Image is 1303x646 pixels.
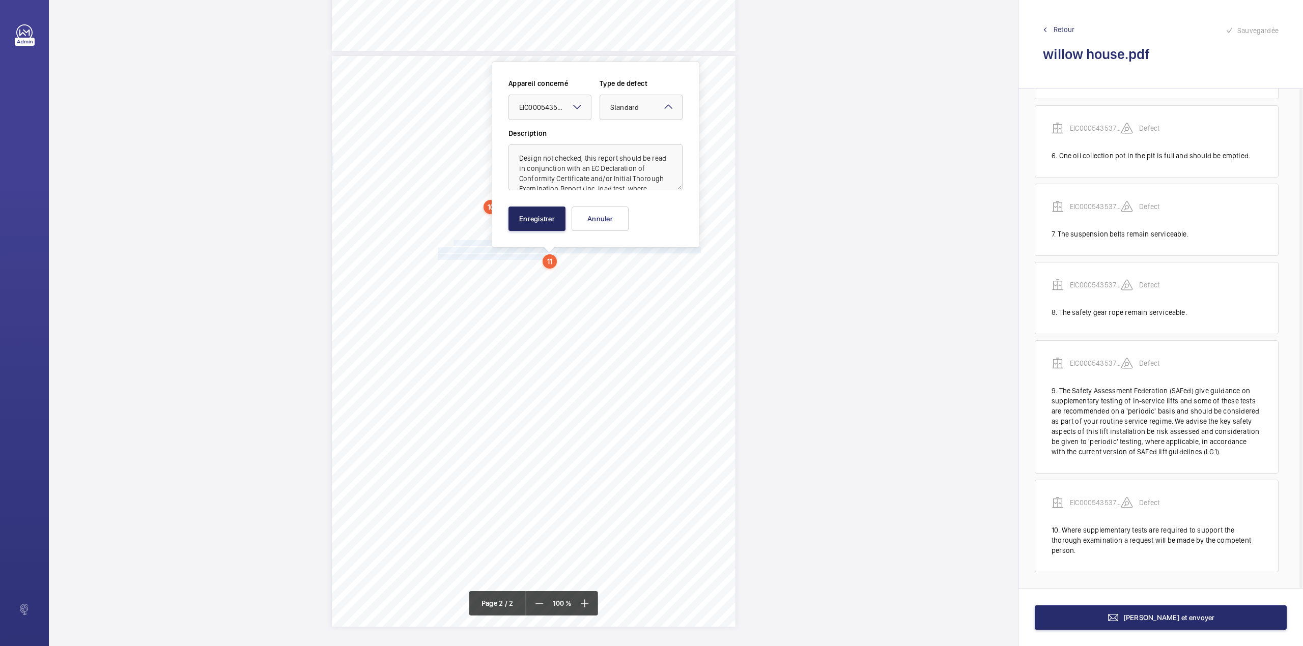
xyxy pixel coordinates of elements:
[672,9,694,14] span: Page 1 of 2
[1070,201,1121,212] p: EIC000543537 - 05CD2150
[438,158,706,164] span: The Safety Assessment Federation (SAFed) give guidance on supplementary testing of in-service lifts
[366,281,407,285] span: Date of last thorough
[438,199,497,205] span: the competent person.
[1070,123,1121,133] p: EIC000543537 - 05CD2150
[356,450,566,455] span: Unless otherwise stated, this inspection has been completed in accordance with Procedure 05-20-P01.
[438,254,557,260] span: issued by your manufacturer and/or installer.
[366,301,413,305] span: Date of this examination
[438,172,705,178] span: your routine service regime. We advise the key safety aspects of this lift installation be risk a...
[1054,24,1074,35] span: Retour
[446,535,521,540] span: Qualification - Engineer Surveyor to
[446,556,512,561] span: Telephone: [PHONE_NUMBER]
[428,574,578,578] span: British Engineering Services Limited. Company Registration No. 09299724 trading as BES Group
[438,179,716,185] span: and consideration be given to 'periodic' testing, where applicable, in accordance with the curren...
[1139,201,1190,212] p: Defect
[505,556,554,561] span: Web: [DOMAIN_NAME]
[1035,605,1287,630] button: [PERSON_NAME] et envoyer
[446,500,467,505] span: Signature:
[438,281,456,286] span: [DATE]
[438,186,517,191] span: of SAFed lift guidelines (LG1).
[356,556,382,561] span: ID: 40480058
[1043,45,1279,64] h2: willow house.pdf
[1052,151,1262,161] div: 6. One oil collection pot in the pit is full and should be emptied.
[438,145,546,151] span: The safety gear rope remain serviceable.
[1225,24,1279,37] div: Sauvegardée
[366,321,424,326] span: thorough examination must be
[446,491,471,496] span: Report Date
[438,165,702,171] span: and some of these tests are recommended on a 'periodic' basis and should be considered as part of
[572,207,629,231] button: Annuler
[355,114,424,119] span: 7 (ii) Details of any tests required to
[1070,358,1121,368] p: EIC000543537 - 05CD2150
[446,549,534,554] span: [STREET_ADDRESS][PERSON_NAME]
[1139,497,1190,508] p: Defect
[438,248,700,253] span: Conformity Certificate and/or Initial Thorough Examination Report (inc. load test, where applicable)
[519,102,603,112] span: EIC000543537 - 05CD2150
[446,481,489,486] span: Date of Examination
[356,458,710,463] span: I certify that the above equipment was thoroughly examined (unless otherwise stated) and, subject...
[536,490,553,496] span: [DATE]
[438,115,453,121] span: None.
[332,56,735,627] div: Page 2
[1139,280,1190,290] p: Defect
[549,600,576,607] span: 100 %
[355,138,358,142] span: 8
[1070,280,1121,290] p: EIC000543537 - 05CD2150
[508,78,591,89] label: Appareil concerné
[355,281,358,285] span: 9
[356,550,374,555] span: vers E.78
[484,200,498,214] div: 10
[438,301,456,306] span: [DATE]
[366,327,387,332] span: carried out
[508,128,683,138] label: Description
[438,193,712,198] span: Where supplementary tests are required to support the thorough examination a request will be made by
[353,9,380,14] span: ID: 40480058
[366,287,390,291] span: examination
[1139,123,1190,133] p: Defect
[469,591,526,615] div: Page 2 / 2
[438,241,686,246] span: Note: Design not checked, this report should be read in conjunction with an EC Declaration of
[1070,497,1121,508] p: EIC000543537 - 05CD2150
[356,541,365,549] span: L3
[446,542,505,547] span: British Engineering Services
[438,138,548,143] span: The suspension belts remain serviceable.
[536,481,553,487] span: [DATE]
[1052,229,1262,239] div: 7. The suspension belts remain serviceable.
[1052,386,1262,457] div: 9. The Safety Assessment Federation (SAFed) give guidance on supplementary testing of in-service ...
[365,121,419,125] span: supplement the examination
[543,254,557,269] div: 11
[610,103,639,111] span: Standard
[365,138,390,142] span: Observations
[600,78,683,89] label: Type de defect
[1052,307,1262,317] div: 8. The safety gear rope remain serviceable.
[508,207,565,231] button: Enregistrer
[438,315,456,321] span: [DATE]
[1043,24,1279,35] a: Retour
[366,315,421,319] span: Latest date by which the next
[471,500,522,505] span: Mr E [PERSON_NAME]
[1123,613,1215,622] span: [PERSON_NAME] et envoyer
[1139,358,1190,368] p: Defect
[356,465,483,470] span: become a danger to persons, the equipment is safe to operate.
[1052,525,1262,555] div: 10. Where supplementary tests are required to support the thorough examination a request will be ...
